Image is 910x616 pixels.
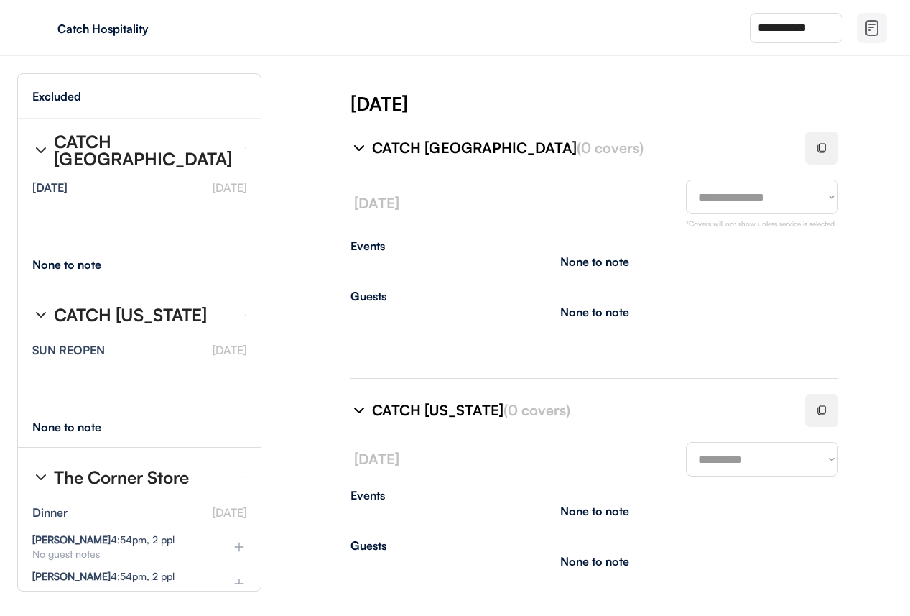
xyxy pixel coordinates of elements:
[32,421,128,433] div: None to note
[560,306,629,318] div: None to note
[354,450,399,468] font: [DATE]
[350,240,838,252] div: Events
[57,23,238,35] div: Catch Hospitality
[372,138,788,158] div: CATCH [GEOGRAPHIC_DATA]
[32,259,128,270] div: None to note
[372,400,788,420] div: CATCH [US_STATE]
[32,571,175,581] div: 4:54pm, 2 ppl
[213,343,246,357] font: [DATE]
[350,540,838,551] div: Guests
[577,139,644,157] font: (0 covers)
[213,505,246,520] font: [DATE]
[54,306,207,323] div: CATCH [US_STATE]
[32,306,50,323] img: chevron-right%20%281%29.svg
[350,290,838,302] div: Guests
[32,507,68,518] div: Dinner
[232,576,246,591] img: plus%20%281%29.svg
[560,505,629,517] div: None to note
[29,17,52,40] img: yH5BAEAAAAALAAAAAABAAEAAAIBRAA7
[32,469,50,486] img: chevron-right%20%281%29.svg
[232,540,246,554] img: plus%20%281%29.svg
[863,19,881,37] img: file-02.svg
[32,142,50,159] img: chevron-right%20%281%29.svg
[32,549,209,559] div: No guest notes
[32,91,81,102] div: Excluded
[32,570,111,582] strong: [PERSON_NAME]
[350,91,910,116] div: [DATE]
[54,469,189,486] div: The Corner Store
[350,402,368,419] img: chevron-right%20%281%29.svg
[32,535,175,545] div: 4:54pm, 2 ppl
[350,139,368,157] img: chevron-right%20%281%29.svg
[32,533,111,546] strong: [PERSON_NAME]
[686,219,835,228] font: *Covers will not show unless service is selected
[503,401,570,419] font: (0 covers)
[354,194,399,212] font: [DATE]
[213,180,246,195] font: [DATE]
[32,344,105,356] div: SUN REOPEN
[560,556,629,567] div: None to note
[54,133,233,167] div: CATCH [GEOGRAPHIC_DATA]
[560,256,629,267] div: None to note
[350,489,838,501] div: Events
[32,182,68,193] div: [DATE]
